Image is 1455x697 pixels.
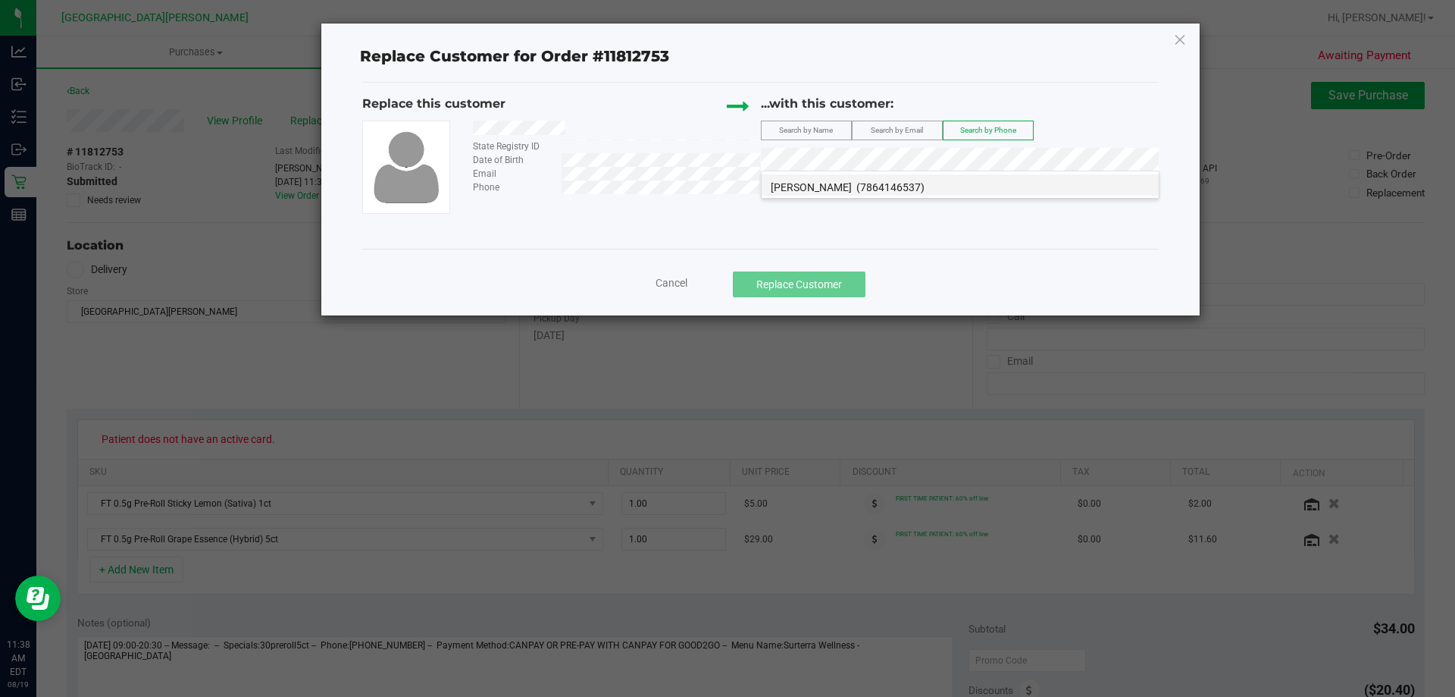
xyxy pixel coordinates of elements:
img: user-icon.png [366,127,446,207]
span: Search by Email [871,126,923,134]
div: Phone [462,181,561,194]
span: Search by Name [779,126,833,134]
span: Replace Customer for Order #11812753 [351,44,678,70]
span: ...with this customer: [761,96,893,111]
span: Search by Phone [960,126,1016,134]
span: Replace this customer [362,96,505,111]
button: Replace Customer [733,272,865,297]
span: Cancel [656,277,687,289]
iframe: Resource center [15,576,61,621]
div: Email [462,167,561,181]
div: Date of Birth [462,153,561,167]
div: State Registry ID [462,140,561,153]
